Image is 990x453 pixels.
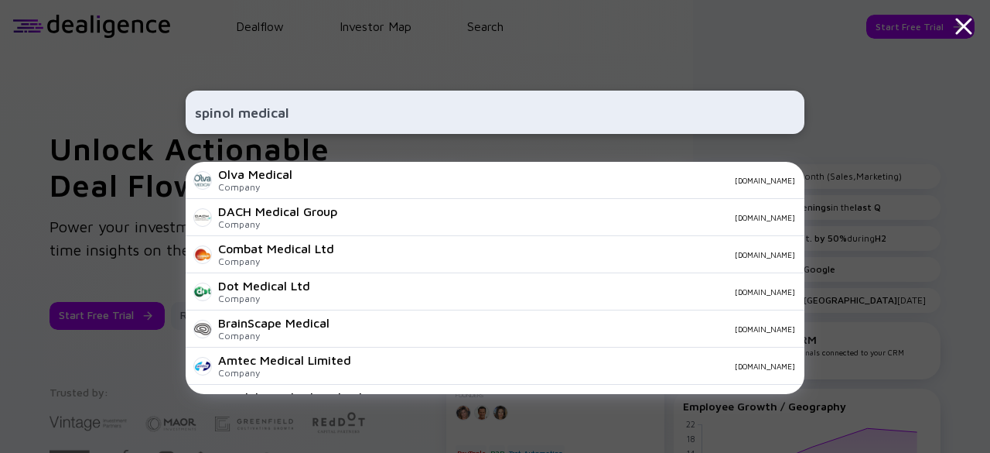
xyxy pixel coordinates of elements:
[195,98,795,126] input: Search Company or Investor...
[218,204,337,218] div: DACH Medical Group
[218,367,351,379] div: Company
[218,242,334,256] div: Combat Medical Ltd
[342,324,795,334] div: [DOMAIN_NAME]
[218,167,292,181] div: Olva Medical
[218,293,310,304] div: Company
[323,287,795,297] div: [DOMAIN_NAME]
[218,181,292,193] div: Company
[305,176,795,185] div: [DOMAIN_NAME]
[218,218,337,230] div: Company
[218,353,351,367] div: Amtec Medical Limited
[218,256,334,267] div: Company
[350,213,795,222] div: [DOMAIN_NAME]
[364,362,795,371] div: [DOMAIN_NAME]
[218,330,329,341] div: Company
[346,250,795,259] div: [DOMAIN_NAME]
[218,279,310,293] div: Dot Medical Ltd
[218,390,392,404] div: Gondola Medical Technologies
[218,316,329,330] div: BrainScape Medical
